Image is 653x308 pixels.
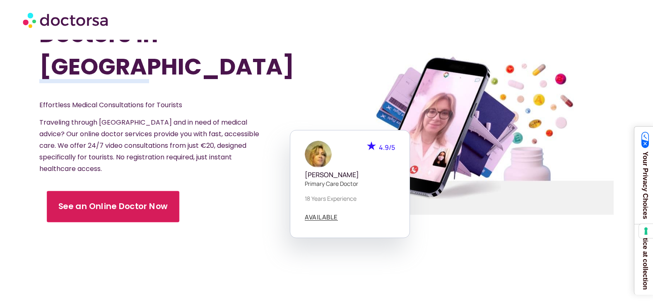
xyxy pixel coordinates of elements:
span: AVAILABLE [305,214,338,220]
iframe: Customer reviews powered by Trustpilot [95,292,559,303]
a: AVAILABLE [305,214,338,221]
span: See an Online Doctor Now [58,200,168,212]
span: Effortless Medical Consultations for Tourists [39,100,182,110]
button: Your consent preferences for tracking technologies [639,224,653,238]
p: Primary care doctor [305,179,395,188]
a: See an Online Doctor Now [46,191,179,222]
span: 4.9/5 [379,143,395,152]
p: 18 years experience [305,194,395,203]
span: Traveling through [GEOGRAPHIC_DATA] and in need of medical advice? Our online doctor services pro... [39,118,259,173]
h5: [PERSON_NAME] [305,171,395,179]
